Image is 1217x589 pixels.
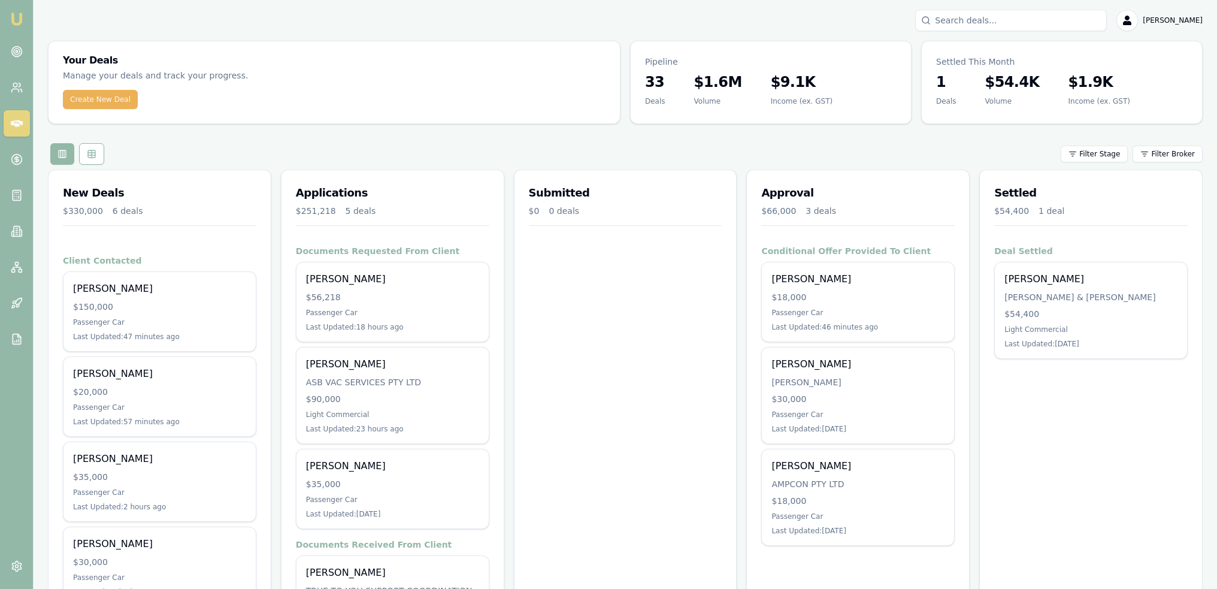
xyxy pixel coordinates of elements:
[529,205,540,217] div: $0
[645,73,665,92] h3: 33
[549,205,579,217] div: 0 deals
[63,185,256,201] h3: New Deals
[1004,308,1177,320] div: $54,400
[771,424,944,434] div: Last Updated: [DATE]
[771,512,944,521] div: Passenger Car
[1068,96,1130,106] div: Income (ex. GST)
[73,452,246,466] div: [PERSON_NAME]
[346,205,376,217] div: 5 deals
[73,403,246,412] div: Passenger Car
[771,357,944,371] div: [PERSON_NAME]
[1004,325,1177,334] div: Light Commercial
[1004,291,1177,303] div: [PERSON_NAME] & [PERSON_NAME]
[936,73,956,92] h3: 1
[1079,149,1120,159] span: Filter Stage
[994,185,1188,201] h3: Settled
[306,291,479,303] div: $56,218
[985,96,1040,106] div: Volume
[63,205,103,217] div: $330,000
[306,509,479,519] div: Last Updated: [DATE]
[694,96,742,106] div: Volume
[1133,146,1203,162] button: Filter Broker
[306,478,479,490] div: $35,000
[296,539,489,551] h4: Documents Received From Client
[1004,272,1177,286] div: [PERSON_NAME]
[771,495,944,507] div: $18,000
[10,12,24,26] img: emu-icon-u.png
[936,96,956,106] div: Deals
[63,69,370,83] p: Manage your deals and track your progress.
[771,376,944,388] div: [PERSON_NAME]
[761,245,955,257] h4: Conditional Offer Provided To Client
[771,459,944,473] div: [PERSON_NAME]
[296,205,336,217] div: $251,218
[306,272,479,286] div: [PERSON_NAME]
[306,393,479,405] div: $90,000
[63,56,606,65] h3: Your Deals
[1061,146,1128,162] button: Filter Stage
[73,318,246,327] div: Passenger Car
[806,205,836,217] div: 3 deals
[771,322,944,332] div: Last Updated: 46 minutes ago
[73,502,246,512] div: Last Updated: 2 hours ago
[73,367,246,381] div: [PERSON_NAME]
[771,393,944,405] div: $30,000
[306,566,479,580] div: [PERSON_NAME]
[645,56,897,68] p: Pipeline
[63,90,138,109] button: Create New Deal
[73,332,246,342] div: Last Updated: 47 minutes ago
[529,185,722,201] h3: Submitted
[73,417,246,427] div: Last Updated: 57 minutes ago
[73,282,246,296] div: [PERSON_NAME]
[1004,339,1177,349] div: Last Updated: [DATE]
[306,357,479,371] div: [PERSON_NAME]
[306,459,479,473] div: [PERSON_NAME]
[306,495,479,505] div: Passenger Car
[73,573,246,582] div: Passenger Car
[645,96,665,106] div: Deals
[761,185,955,201] h3: Approval
[994,205,1029,217] div: $54,400
[306,424,479,434] div: Last Updated: 23 hours ago
[771,272,944,286] div: [PERSON_NAME]
[771,410,944,419] div: Passenger Car
[771,96,832,106] div: Income (ex. GST)
[73,471,246,483] div: $35,000
[306,308,479,318] div: Passenger Car
[771,478,944,490] div: AMPCON PTY LTD
[306,322,479,332] div: Last Updated: 18 hours ago
[73,301,246,313] div: $150,000
[73,556,246,568] div: $30,000
[73,386,246,398] div: $20,000
[761,205,796,217] div: $66,000
[113,205,143,217] div: 6 deals
[771,526,944,536] div: Last Updated: [DATE]
[771,308,944,318] div: Passenger Car
[936,56,1188,68] p: Settled This Month
[1143,16,1203,25] span: [PERSON_NAME]
[771,291,944,303] div: $18,000
[296,245,489,257] h4: Documents Requested From Client
[73,537,246,551] div: [PERSON_NAME]
[1039,205,1064,217] div: 1 deal
[306,410,479,419] div: Light Commercial
[296,185,489,201] h3: Applications
[63,255,256,267] h4: Client Contacted
[985,73,1040,92] h3: $54.4K
[694,73,742,92] h3: $1.6M
[306,376,479,388] div: ASB VAC SERVICES PTY LTD
[1068,73,1130,92] h3: $1.9K
[73,488,246,497] div: Passenger Car
[994,245,1188,257] h4: Deal Settled
[771,73,832,92] h3: $9.1K
[915,10,1107,31] input: Search deals
[1151,149,1195,159] span: Filter Broker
